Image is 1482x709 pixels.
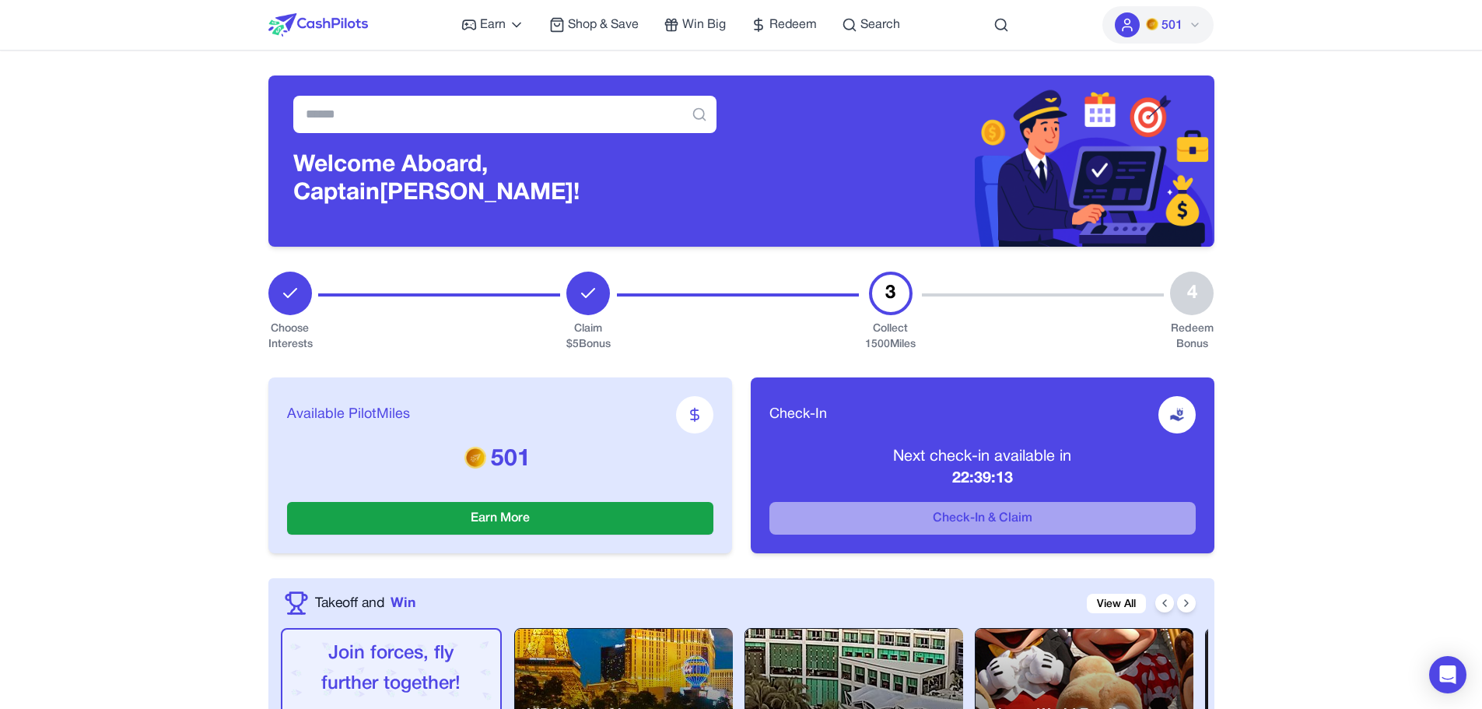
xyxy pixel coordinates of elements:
a: Redeem [751,16,817,34]
img: Header decoration [741,75,1214,247]
h3: Welcome Aboard, Captain [PERSON_NAME]! [293,152,716,208]
img: PMs [464,446,486,468]
span: 501 [1161,16,1182,35]
a: Earn [461,16,524,34]
button: PMs501 [1102,6,1214,44]
p: 501 [287,446,713,474]
span: Redeem [769,16,817,34]
p: 22:39:13 [769,468,1196,490]
span: Search [860,16,900,34]
a: Win Big [664,16,726,34]
p: Next check-in available in [769,446,1196,468]
a: Shop & Save [549,16,639,34]
span: Win Big [682,16,726,34]
img: CashPilots Logo [268,13,368,37]
span: Takeoff and [315,593,384,613]
button: Check-In & Claim [769,502,1196,535]
button: Earn More [287,502,713,535]
p: Join forces, fly further together! [295,639,488,700]
span: Shop & Save [568,16,639,34]
div: Redeem Bonus [1170,321,1214,353]
span: Win [391,593,415,613]
div: 4 [1170,272,1214,315]
div: Collect 1500 Miles [865,321,916,353]
a: Takeoff andWin [315,593,415,613]
div: Choose Interests [268,321,312,353]
img: PMs [1146,18,1158,30]
span: Available PilotMiles [287,404,410,426]
span: Earn [480,16,506,34]
a: View All [1087,594,1146,613]
div: Claim $ 5 Bonus [566,321,611,353]
img: receive-dollar [1169,407,1185,423]
div: 3 [869,272,913,315]
a: Search [842,16,900,34]
span: Check-In [769,404,827,426]
div: Open Intercom Messenger [1429,656,1466,693]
